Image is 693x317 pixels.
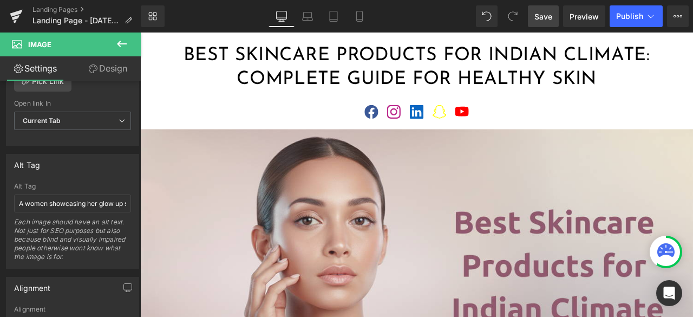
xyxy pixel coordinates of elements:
a: Desktop [269,5,295,27]
div: Open Intercom Messenger [656,280,682,306]
a: Design [73,56,143,81]
span: Save [534,11,552,22]
input: Your alt tags go here [14,195,131,212]
span: Image [28,40,51,49]
div: Open link In [14,100,131,107]
span: Preview [570,11,599,22]
span: Publish [616,12,643,21]
a: Tablet [321,5,346,27]
a: Mobile [346,5,372,27]
span: Landing Page - [DATE] 16:05:24 [32,16,120,25]
a: Laptop [295,5,321,27]
button: Redo [502,5,524,27]
div: Alignment [14,306,131,313]
div: Alignment [14,277,51,293]
b: Current Tab [23,117,61,125]
div: Alt Tag [14,154,40,170]
a: Landing Pages [32,5,141,14]
button: Publish [610,5,663,27]
a: Preview [563,5,605,27]
div: Alt Tag [14,183,131,190]
a: New Library [141,5,165,27]
div: Each image should have an alt text. Not just for SEO purposes but also because blind and visually... [14,218,131,268]
button: Undo [476,5,498,27]
button: More [667,5,689,27]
